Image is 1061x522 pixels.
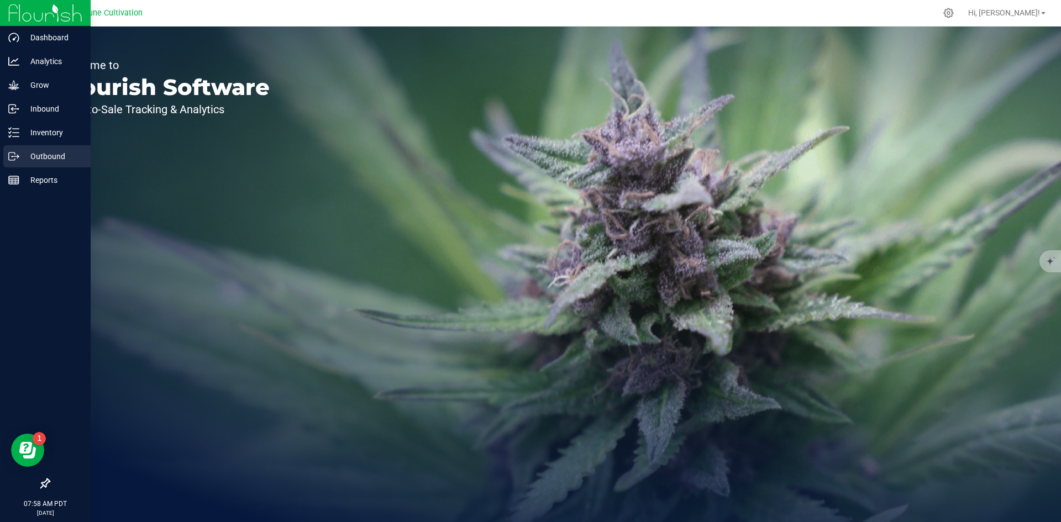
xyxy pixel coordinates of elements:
[60,60,270,71] p: Welcome to
[19,173,86,187] p: Reports
[19,150,86,163] p: Outbound
[19,55,86,68] p: Analytics
[8,151,19,162] inline-svg: Outbound
[60,104,270,115] p: Seed-to-Sale Tracking & Analytics
[33,432,46,445] iframe: Resource center unread badge
[8,80,19,91] inline-svg: Grow
[8,175,19,186] inline-svg: Reports
[8,32,19,43] inline-svg: Dashboard
[968,8,1040,17] span: Hi, [PERSON_NAME]!
[5,499,86,509] p: 07:58 AM PDT
[8,56,19,67] inline-svg: Analytics
[19,126,86,139] p: Inventory
[19,31,86,44] p: Dashboard
[942,8,955,18] div: Manage settings
[19,102,86,115] p: Inbound
[83,8,143,18] span: Dune Cultivation
[8,103,19,114] inline-svg: Inbound
[5,509,86,517] p: [DATE]
[19,78,86,92] p: Grow
[8,127,19,138] inline-svg: Inventory
[11,434,44,467] iframe: Resource center
[60,76,270,98] p: Flourish Software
